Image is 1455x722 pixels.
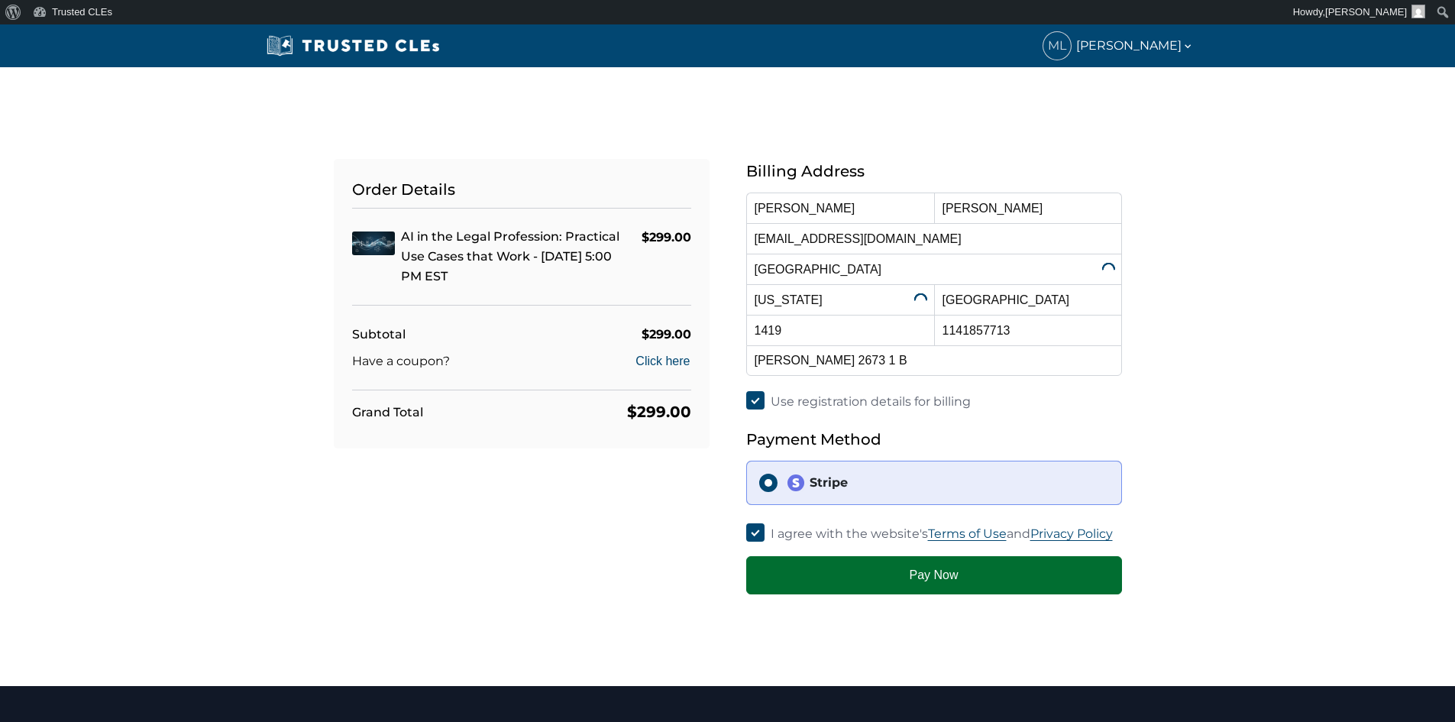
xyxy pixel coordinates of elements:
[928,526,1007,541] a: Terms of Use
[1325,6,1407,18] span: [PERSON_NAME]
[934,315,1122,345] input: Phone
[934,193,1122,223] input: Last Name
[787,474,805,492] img: stripe
[746,315,934,345] input: Postcode / ZIP
[746,193,934,223] input: First Name
[352,231,395,255] img: AI in the Legal Profession: Practical Use Cases that Work - 10/15 - 5:00 PM EST
[771,394,971,409] span: Use registration details for billing
[787,474,1109,492] div: Stripe
[1076,35,1194,56] span: [PERSON_NAME]
[642,227,691,248] div: $299.00
[627,400,691,424] div: $299.00
[262,34,445,57] img: Trusted CLEs
[746,556,1122,594] button: Pay Now
[934,284,1122,315] input: City
[1030,526,1113,541] a: Privacy Policy
[401,229,619,283] a: AI in the Legal Profession: Practical Use Cases that Work - [DATE] 5:00 PM EST
[352,324,406,345] div: Subtotal
[746,427,1122,452] h5: Payment Method
[746,223,1122,254] input: Email Address
[746,159,1122,183] h5: Billing Address
[759,474,778,492] input: stripeStripe
[771,526,1113,541] span: I agree with the website's and
[352,402,423,423] div: Grand Total
[352,177,691,209] h5: Order Details
[635,352,690,371] button: Click here
[352,351,450,371] div: Have a coupon?
[1043,32,1071,60] span: ML
[746,345,1122,376] input: Address
[642,324,691,345] div: $299.00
